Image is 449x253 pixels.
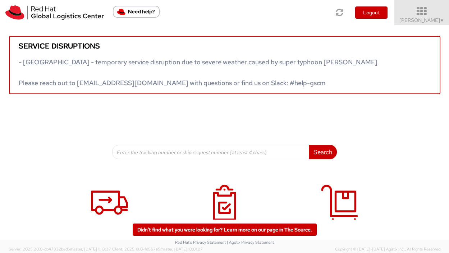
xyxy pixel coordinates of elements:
[286,177,394,244] a: My Deliveries
[227,240,274,245] a: | Agistix Privacy Statement
[440,18,444,23] span: ▼
[19,42,431,50] h5: Service disruptions
[113,6,160,18] button: Need help?
[175,240,226,245] a: Red Hat's Privacy Statement
[19,58,377,87] span: - [GEOGRAPHIC_DATA] - temporary service disruption due to severe weather caused by super typhoon ...
[335,247,440,252] span: Copyright © [DATE]-[DATE] Agistix Inc., All Rights Reserved
[112,247,203,252] span: Client: 2025.18.0-fd567a5
[399,17,444,23] span: [PERSON_NAME]
[5,5,104,20] img: rh-logistics-00dfa346123c4ec078e1.svg
[160,247,203,252] span: master, [DATE] 10:01:07
[171,177,279,244] a: My Shipments
[9,36,440,94] a: Service disruptions - [GEOGRAPHIC_DATA] - temporary service disruption due to severe weather caus...
[9,247,111,252] span: Server: 2025.20.0-db47332bad5
[133,224,317,236] a: Didn't find what you were looking for? Learn more on our page in The Source.
[355,6,388,19] button: Logout
[309,145,337,159] button: Search
[70,247,111,252] span: master, [DATE] 11:13:37
[56,177,164,244] a: Shipment Request
[112,145,309,159] input: Enter the tracking number or ship request number (at least 4 chars)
